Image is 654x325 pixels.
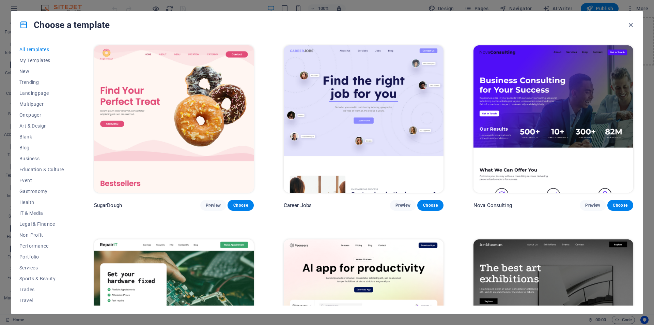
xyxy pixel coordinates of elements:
span: Choose [613,203,628,208]
span: Gastronomy [19,189,64,194]
button: Choose [228,200,253,211]
button: Onepager [19,109,64,120]
span: Non-Profit [19,232,64,238]
button: Legal & Finance [19,219,64,230]
button: Preview [390,200,416,211]
button: All Templates [19,44,64,55]
span: Services [19,265,64,270]
span: Preview [585,203,600,208]
button: Choose [607,200,633,211]
p: SugarDough [94,202,122,209]
button: Education & Culture [19,164,64,175]
span: Travel [19,298,64,303]
img: SugarDough [94,45,254,193]
h4: Choose a template [19,19,110,30]
span: Trades [19,287,64,292]
span: Business [19,156,64,161]
button: New [19,66,64,77]
span: Portfolio [19,254,64,260]
button: IT & Media [19,208,64,219]
span: Event [19,178,64,183]
p: Career Jobs [284,202,312,209]
span: Performance [19,243,64,249]
span: Add elements [277,30,310,39]
span: Blank [19,134,64,139]
button: Blog [19,142,64,153]
button: Blank [19,131,64,142]
span: Preview [395,203,410,208]
button: Portfolio [19,251,64,262]
p: Nova Consulting [473,202,512,209]
button: My Templates [19,55,64,66]
span: Trending [19,79,64,85]
span: Multipager [19,101,64,107]
span: Sports & Beauty [19,276,64,281]
button: Choose [417,200,443,211]
button: Services [19,262,64,273]
span: Health [19,200,64,205]
button: Business [19,153,64,164]
span: Legal & Finance [19,221,64,227]
img: Nova Consulting [473,45,633,193]
button: Non-Profit [19,230,64,240]
span: Paste clipboard [313,30,351,39]
span: Art & Design [19,123,64,129]
span: Education & Culture [19,167,64,172]
span: My Templates [19,58,64,63]
button: Trending [19,77,64,88]
span: Onepager [19,112,64,118]
button: Sports & Beauty [19,273,64,284]
span: All Templates [19,47,64,52]
span: IT & Media [19,210,64,216]
button: Art & Design [19,120,64,131]
button: Health [19,197,64,208]
img: Career Jobs [284,45,443,193]
button: Gastronomy [19,186,64,197]
span: Landingpage [19,90,64,96]
button: Travel [19,295,64,306]
span: Preview [206,203,221,208]
button: Landingpage [19,88,64,99]
button: Multipager [19,99,64,109]
span: New [19,69,64,74]
button: Trades [19,284,64,295]
button: Preview [200,200,226,211]
span: Blog [19,145,64,150]
button: Event [19,175,64,186]
button: Performance [19,240,64,251]
button: Preview [580,200,606,211]
span: Choose [423,203,438,208]
span: Choose [233,203,248,208]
